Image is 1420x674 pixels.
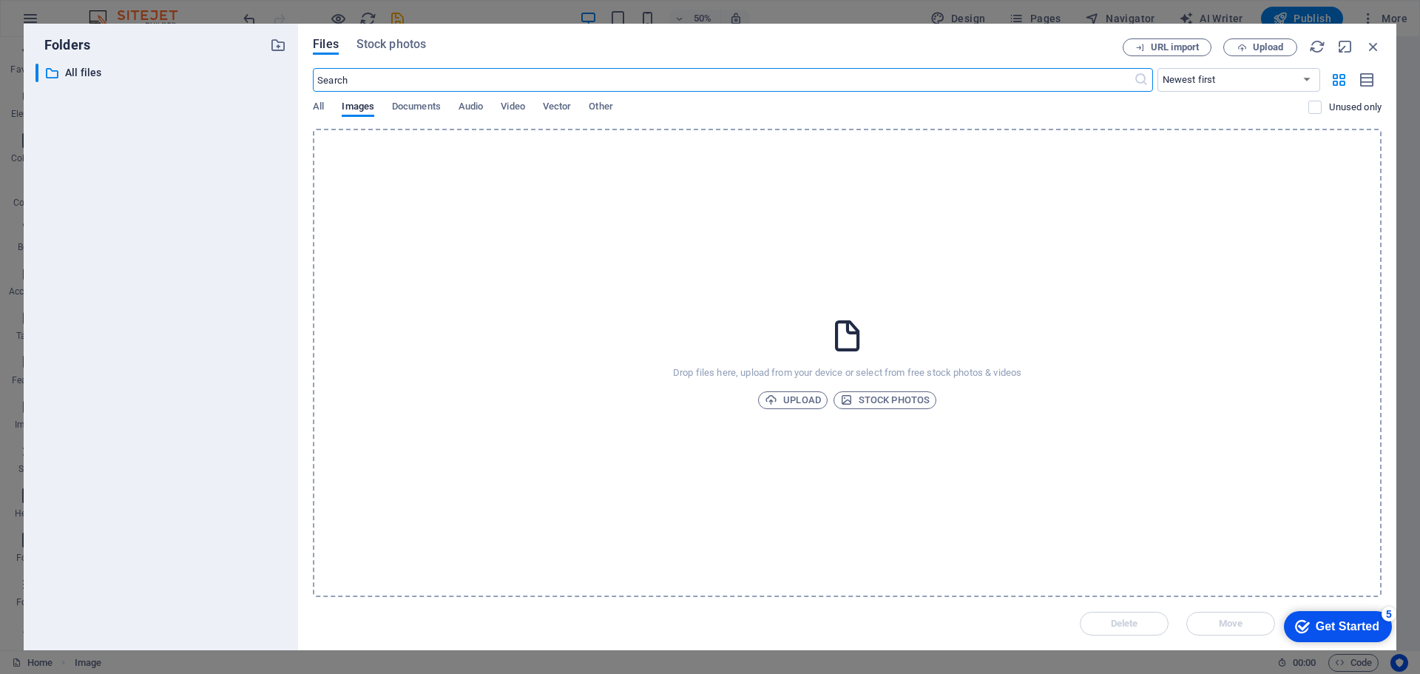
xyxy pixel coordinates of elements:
[356,36,426,53] span: Stock photos
[765,391,821,409] span: Upload
[673,366,1021,380] p: Drop files here, upload from your device or select from free stock photos & videos
[589,98,612,118] span: Other
[1309,38,1325,55] i: Reload
[1253,43,1283,52] span: Upload
[313,68,1133,92] input: Search
[1329,101,1382,114] p: Displays only files that are not in use on the website. Files added during this session can still...
[270,37,286,53] i: Create new folder
[35,36,90,55] p: Folders
[543,98,572,118] span: Vector
[35,64,38,82] div: ​
[1151,43,1199,52] span: URL import
[834,391,936,409] button: Stock photos
[109,3,124,18] div: 5
[501,98,524,118] span: Video
[1365,38,1382,55] i: Close
[65,64,259,81] p: All files
[1123,38,1211,56] button: URL import
[840,391,930,409] span: Stock photos
[1223,38,1297,56] button: Upload
[1337,38,1353,55] i: Minimize
[313,98,324,118] span: All
[313,36,339,53] span: Files
[459,98,483,118] span: Audio
[758,391,828,409] button: Upload
[12,7,120,38] div: Get Started 5 items remaining, 0% complete
[392,98,441,118] span: Documents
[44,16,107,30] div: Get Started
[342,98,374,118] span: Images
